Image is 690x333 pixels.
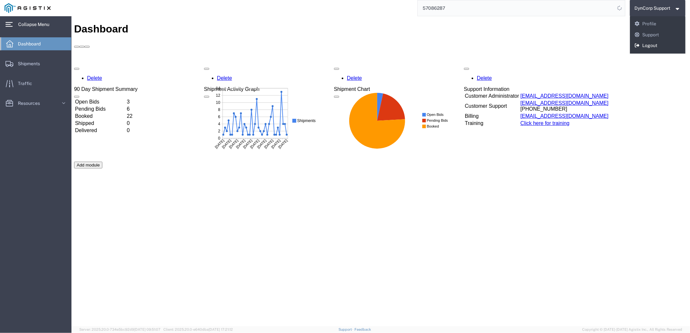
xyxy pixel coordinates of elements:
span: Resources [18,97,45,110]
td: Customer Administrator [393,77,448,83]
a: Logout [630,40,686,51]
a: [EMAIL_ADDRESS][DOMAIN_NAME] [449,77,537,82]
button: DynCorp Support [634,4,681,12]
a: Delete [405,59,420,65]
a: Profile [630,18,686,30]
text: 4 [14,38,16,43]
a: Resources [0,97,71,110]
div: Support Information [392,70,538,76]
text: Booked [93,41,105,44]
text: 6 [14,31,16,35]
td: Customer Support [393,84,448,96]
text: 12 [12,9,17,14]
text: [DATE] [45,55,56,66]
a: Click here for training [449,104,498,110]
text: [DATE] [38,55,49,66]
text: [DATE] [73,55,84,66]
text: Open Bids [93,29,110,33]
text: 10 [12,17,17,21]
a: Delete [275,59,290,65]
text: Shipments [93,35,112,39]
span: Dashboard [18,37,45,50]
text: [DATE] [67,55,77,66]
a: Shipments [0,57,71,70]
text: 8 [14,24,16,28]
text: Pending Bids [93,35,114,39]
text: [DATE] [24,55,35,66]
text: [DATE] [10,55,21,66]
a: Traffic [0,77,71,90]
text: [DATE] [17,55,28,66]
span: Collapse Menu [18,18,54,31]
a: [EMAIL_ADDRESS][DOMAIN_NAME] [449,97,537,103]
a: Feedback [354,327,371,331]
span: Client: 2025.20.0-e640dba [163,327,233,331]
span: [DATE] 09:51:07 [134,327,160,331]
iframe: FS Legacy Container [71,16,690,326]
td: Training [393,104,448,110]
text: [DATE] [59,55,70,66]
a: Dashboard [0,37,71,50]
input: Search for shipment number, reference number [418,0,615,16]
a: Support [339,327,355,331]
text: [DATE] [31,55,42,66]
a: [EMAIL_ADDRESS][DOMAIN_NAME] [449,84,537,90]
td: Billing [393,97,448,103]
span: Server: 2025.20.0-734e5bc92d9 [79,327,160,331]
text: 14 [12,2,17,7]
span: Copyright © [DATE]-[DATE] Agistix Inc., All Rights Reserved [582,327,682,332]
span: DynCorp Support [635,5,671,12]
span: Traffic [18,77,37,90]
td: [PHONE_NUMBER] [449,84,537,96]
a: Support [630,30,686,41]
text: 2 [14,45,16,50]
text: 0 [14,52,16,57]
a: Delete [146,59,160,65]
text: [DATE] [52,55,63,66]
span: [DATE] 17:21:12 [209,327,233,331]
img: logo [5,3,51,13]
span: Shipments [18,57,45,70]
button: Add module [3,145,31,152]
